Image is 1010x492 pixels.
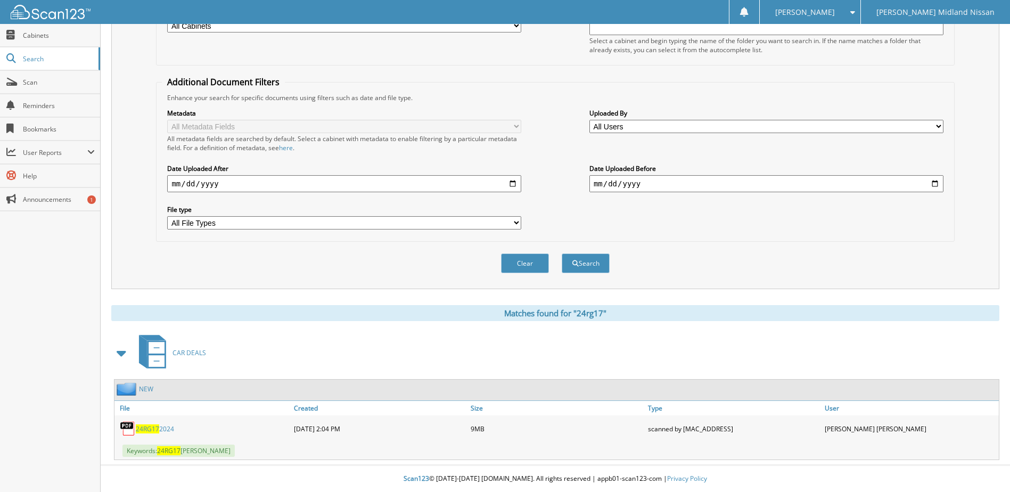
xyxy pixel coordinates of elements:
[101,466,1010,492] div: © [DATE]-[DATE] [DOMAIN_NAME]. All rights reserved | appb01-scan123-com |
[157,446,180,455] span: 24RG17
[667,474,707,483] a: Privacy Policy
[87,195,96,204] div: 1
[589,175,943,192] input: end
[167,134,521,152] div: All metadata fields are searched by default. Select a cabinet with metadata to enable filtering b...
[162,76,285,88] legend: Additional Document Filters
[562,253,610,273] button: Search
[822,418,999,439] div: [PERSON_NAME] [PERSON_NAME]
[111,305,999,321] div: Matches found for "24rg17"
[23,171,95,181] span: Help
[139,384,153,393] a: NEW
[589,164,943,173] label: Date Uploaded Before
[23,31,95,40] span: Cabinets
[404,474,429,483] span: Scan123
[468,401,645,415] a: Size
[876,9,995,15] span: [PERSON_NAME] Midland Nissan
[136,424,159,433] span: 24RG17
[117,382,139,396] img: folder2.png
[291,401,468,415] a: Created
[23,78,95,87] span: Scan
[122,445,235,457] span: Keywords: [PERSON_NAME]
[136,424,174,433] a: 24RG172024
[291,418,468,439] div: [DATE] 2:04 PM
[23,101,95,110] span: Reminders
[468,418,645,439] div: 9MB
[501,253,549,273] button: Clear
[23,125,95,134] span: Bookmarks
[23,195,95,204] span: Announcements
[822,401,999,415] a: User
[23,148,87,157] span: User Reports
[167,175,521,192] input: start
[133,332,206,374] a: CAR DEALS
[167,109,521,118] label: Metadata
[23,54,93,63] span: Search
[589,36,943,54] div: Select a cabinet and begin typing the name of the folder you want to search in. If the name match...
[775,9,835,15] span: [PERSON_NAME]
[167,205,521,214] label: File type
[120,421,136,437] img: PDF.png
[645,418,822,439] div: scanned by [MAC_ADDRESS]
[11,5,91,19] img: scan123-logo-white.svg
[589,109,943,118] label: Uploaded By
[162,93,948,102] div: Enhance your search for specific documents using filters such as date and file type.
[173,348,206,357] span: CAR DEALS
[167,164,521,173] label: Date Uploaded After
[114,401,291,415] a: File
[279,143,293,152] a: here
[645,401,822,415] a: Type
